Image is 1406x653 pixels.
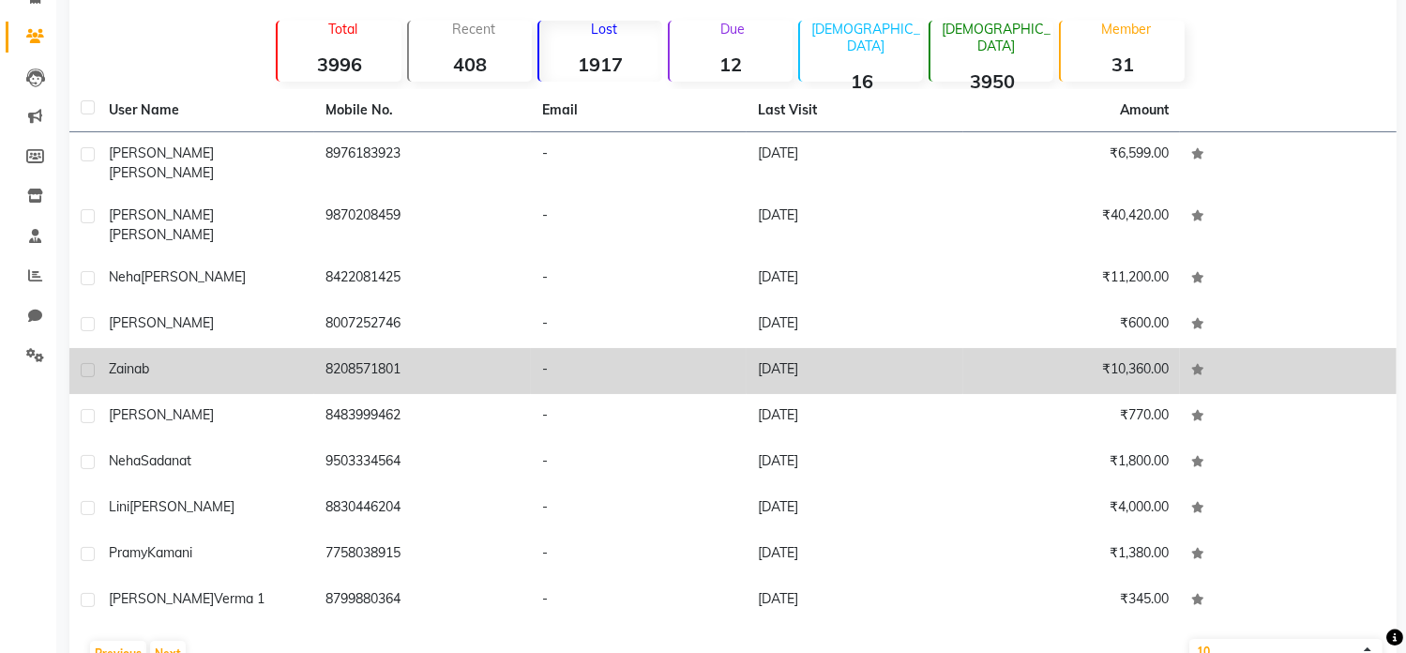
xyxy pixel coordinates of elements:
[109,590,214,607] span: [PERSON_NAME]
[963,394,1180,440] td: ₹770.00
[409,53,532,76] strong: 408
[539,53,662,76] strong: 1917
[314,256,531,302] td: 8422081425
[747,578,963,624] td: [DATE]
[963,302,1180,348] td: ₹600.00
[109,544,147,561] span: Pramy
[416,21,532,38] p: Recent
[547,21,662,38] p: Lost
[314,132,531,194] td: 8976183923
[747,132,963,194] td: [DATE]
[963,532,1180,578] td: ₹1,380.00
[147,544,192,561] span: Kamani
[278,53,401,76] strong: 3996
[109,164,214,181] span: [PERSON_NAME]
[314,194,531,256] td: 9870208459
[747,348,963,394] td: [DATE]
[747,256,963,302] td: [DATE]
[963,194,1180,256] td: ₹40,420.00
[670,53,793,76] strong: 12
[963,348,1180,394] td: ₹10,360.00
[285,21,401,38] p: Total
[673,21,793,38] p: Due
[314,486,531,532] td: 8830446204
[141,452,191,469] span: Sadanat
[800,69,923,93] strong: 16
[109,452,141,469] span: Neha
[109,206,214,223] span: [PERSON_NAME]
[531,132,748,194] td: -
[531,89,748,132] th: Email
[109,406,214,423] span: [PERSON_NAME]
[109,360,149,377] span: Zainab
[531,194,748,256] td: -
[314,89,531,132] th: Mobile No.
[109,268,141,285] span: Neha
[314,440,531,486] td: 9503334564
[531,578,748,624] td: -
[109,498,129,515] span: lini
[1061,53,1184,76] strong: 31
[963,256,1180,302] td: ₹11,200.00
[314,578,531,624] td: 8799880364
[1109,89,1180,131] th: Amount
[314,302,531,348] td: 8007252746
[808,21,923,54] p: [DEMOGRAPHIC_DATA]
[531,302,748,348] td: -
[747,532,963,578] td: [DATE]
[963,132,1180,194] td: ₹6,599.00
[747,440,963,486] td: [DATE]
[109,314,214,331] span: [PERSON_NAME]
[747,486,963,532] td: [DATE]
[214,590,265,607] span: Verma 1
[963,486,1180,532] td: ₹4,000.00
[531,256,748,302] td: -
[531,486,748,532] td: -
[747,89,963,132] th: Last Visit
[531,394,748,440] td: -
[938,21,1053,54] p: [DEMOGRAPHIC_DATA]
[109,226,214,243] span: [PERSON_NAME]
[314,394,531,440] td: 8483999462
[109,144,214,161] span: [PERSON_NAME]
[747,302,963,348] td: [DATE]
[963,578,1180,624] td: ₹345.00
[129,498,234,515] span: [PERSON_NAME]
[531,440,748,486] td: -
[1068,21,1184,38] p: Member
[314,532,531,578] td: 7758038915
[531,348,748,394] td: -
[531,532,748,578] td: -
[963,440,1180,486] td: ₹1,800.00
[141,268,246,285] span: [PERSON_NAME]
[747,394,963,440] td: [DATE]
[930,69,1053,93] strong: 3950
[98,89,314,132] th: User Name
[747,194,963,256] td: [DATE]
[314,348,531,394] td: 8208571801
